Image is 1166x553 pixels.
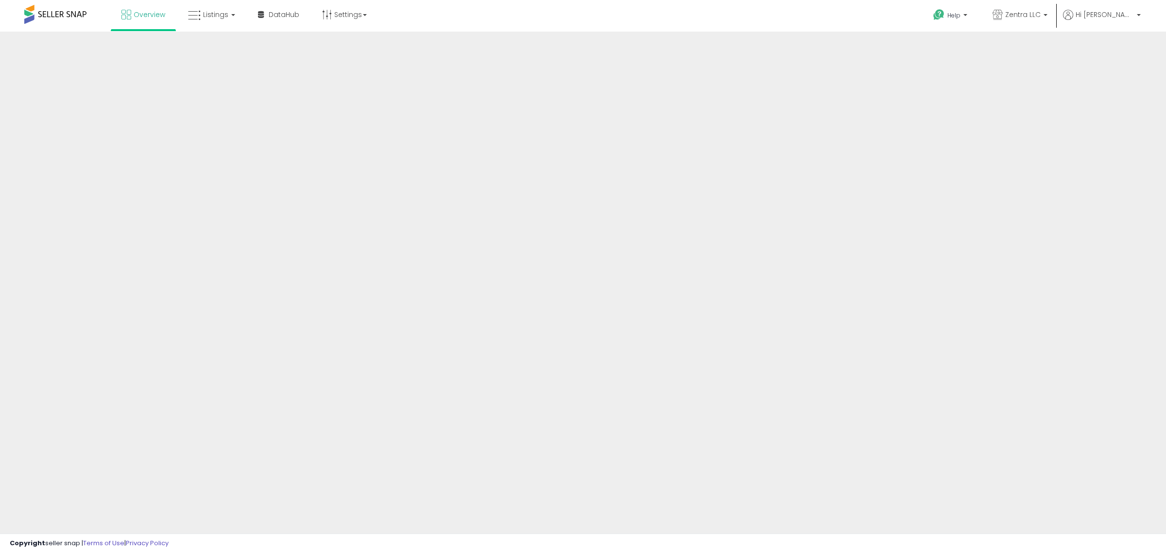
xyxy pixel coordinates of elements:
[933,9,945,21] i: Get Help
[1005,10,1041,19] span: Zentra LLC
[203,10,228,19] span: Listings
[269,10,299,19] span: DataHub
[947,11,960,19] span: Help
[1063,10,1141,32] a: Hi [PERSON_NAME]
[926,1,977,32] a: Help
[1076,10,1134,19] span: Hi [PERSON_NAME]
[134,10,165,19] span: Overview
